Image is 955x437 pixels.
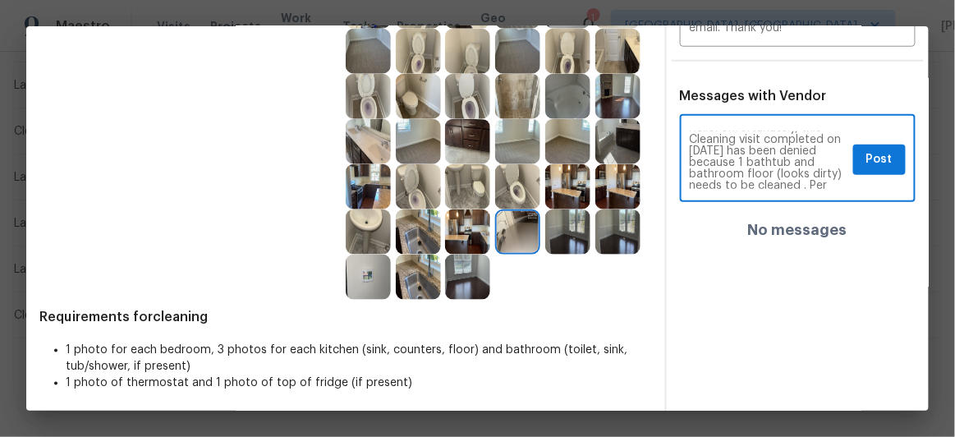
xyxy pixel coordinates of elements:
[680,90,827,103] span: Messages with Vendor
[66,342,652,375] li: 1 photo for each bedroom, 3 photos for each kitchen (sink, counters, floor) and bathroom (toilet,...
[690,131,847,189] textarea: Maintenance Audit Team: Hello! Unfortunately, this Cleaning visit completed on [DATE] has been de...
[748,222,847,238] h4: No messages
[866,149,893,170] span: Post
[39,309,652,325] span: Requirements for cleaning
[853,145,906,175] button: Post
[66,375,652,391] li: 1 photo of thermostat and 1 photo of top of fridge (if present)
